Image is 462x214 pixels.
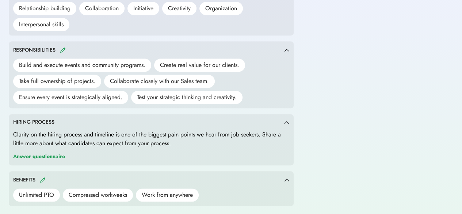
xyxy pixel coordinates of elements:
[13,188,60,202] div: Unlimited PTO
[60,47,66,53] img: pencil.svg
[136,188,199,202] div: Work from anywhere
[40,177,46,183] img: pencil.svg
[13,130,289,148] div: Clarity on the hiring process and timeline is one of the biggest pain points we hear from job see...
[19,20,64,29] div: Interpersonal skills
[13,91,128,104] div: Ensure every event is strategically aligned.
[284,178,289,181] img: caret-up.svg
[104,75,215,88] div: Collaborate closely with our Sales team.
[13,119,54,126] div: HIRING PROCESS
[63,188,133,202] div: Compressed workweeks
[85,4,119,13] div: Collaboration
[13,46,56,54] div: RESPONSIBILITIES
[284,49,289,52] img: caret-up.svg
[19,4,70,13] div: Relationship building
[13,152,65,161] div: Answer questionnaire
[131,91,243,104] div: Test your strategic thinking and creativity.
[284,121,289,124] img: caret-up.svg
[13,59,151,72] div: Build and execute events and community programs.
[13,75,101,88] div: Take full ownership of projects.
[168,4,191,13] div: Creativity
[13,176,35,184] div: BENEFITS
[154,59,245,72] div: Create real value for our clients.
[205,4,237,13] div: Organization
[133,4,153,13] div: Initiative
